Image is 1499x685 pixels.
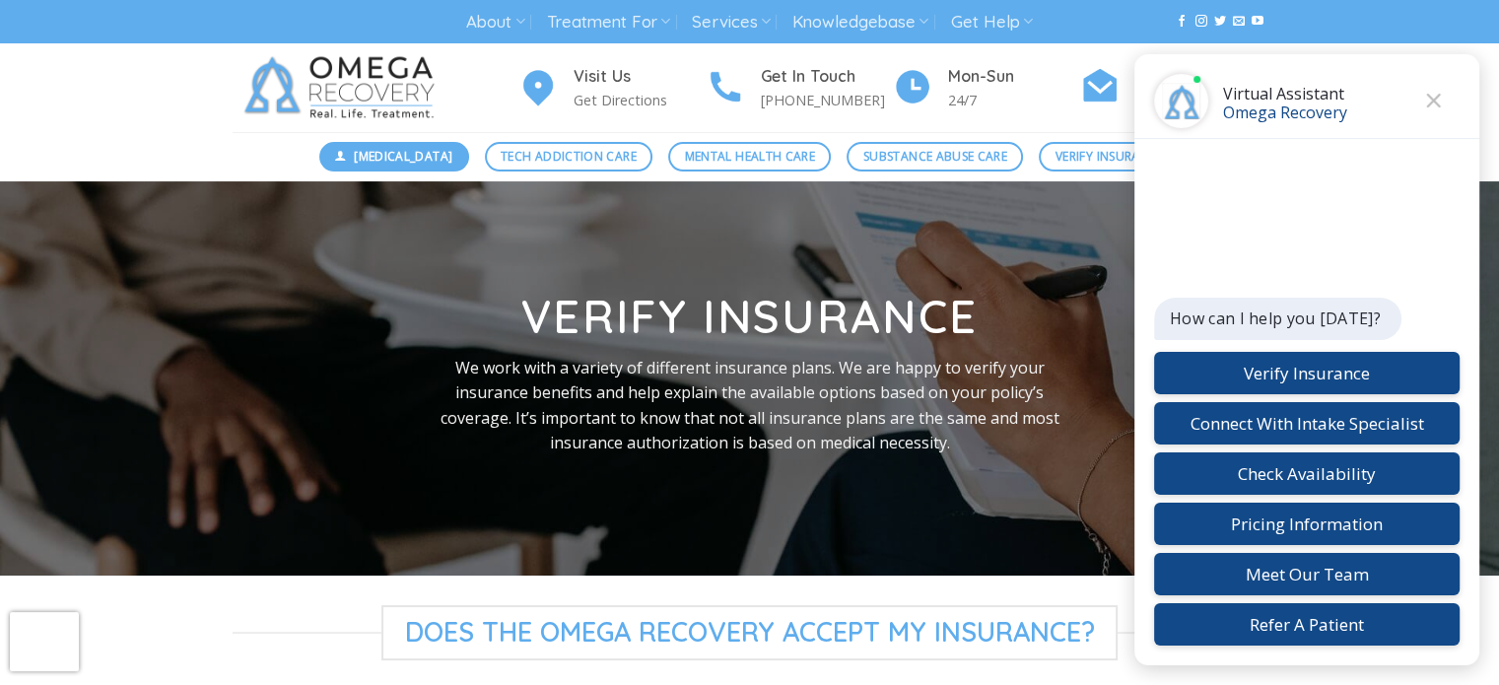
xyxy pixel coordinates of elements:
[1194,15,1206,29] a: Follow on Instagram
[863,147,1007,166] span: Substance Abuse Care
[354,147,452,166] span: [MEDICAL_DATA]
[1214,15,1226,29] a: Follow on Twitter
[233,43,454,132] img: Omega Recovery
[948,64,1080,90] h4: Mon-Sun
[1176,15,1188,29] a: Follow on Facebook
[574,89,706,111] p: Get Directions
[951,4,1033,40] a: Get Help
[761,64,893,90] h4: Get In Touch
[948,89,1080,111] p: 24/7
[1039,142,1180,171] a: Verify Insurance
[485,142,653,171] a: Tech Addiction Care
[1252,15,1263,29] a: Follow on YouTube
[431,356,1069,456] p: We work with a variety of different insurance plans. We are happy to verify your insurance benefi...
[1056,147,1164,166] span: Verify Insurance
[521,288,978,345] strong: Verify Insurance
[668,142,831,171] a: Mental Health Care
[1080,64,1267,112] a: Verify Insurance Begin Admissions
[518,64,706,112] a: Visit Us Get Directions
[792,4,928,40] a: Knowledgebase
[847,142,1023,171] a: Substance Abuse Care
[685,147,815,166] span: Mental Health Care
[706,64,893,112] a: Get In Touch [PHONE_NUMBER]
[319,142,469,171] a: [MEDICAL_DATA]
[692,4,770,40] a: Services
[1233,15,1245,29] a: Send us an email
[547,4,670,40] a: Treatment For
[574,64,706,90] h4: Visit Us
[381,605,1119,660] span: Does The Omega Recovery Accept My Insurance?
[501,147,637,166] span: Tech Addiction Care
[466,4,524,40] a: About
[761,89,893,111] p: [PHONE_NUMBER]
